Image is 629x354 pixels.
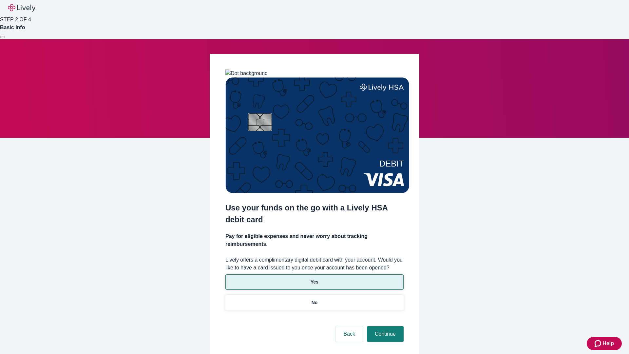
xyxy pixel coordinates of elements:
[225,295,404,310] button: No
[225,69,268,77] img: Dot background
[225,274,404,290] button: Yes
[587,337,622,350] button: Zendesk support iconHelp
[225,77,409,193] img: Debit card
[311,279,318,285] p: Yes
[335,326,363,342] button: Back
[225,232,404,248] h4: Pay for eligible expenses and never worry about tracking reimbursements.
[225,202,404,226] h2: Use your funds on the go with a Lively HSA debit card
[367,326,404,342] button: Continue
[225,256,404,272] label: Lively offers a complimentary digital debit card with your account. Would you like to have a card...
[312,299,318,306] p: No
[8,4,35,12] img: Lively
[602,340,614,347] span: Help
[595,340,602,347] svg: Zendesk support icon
